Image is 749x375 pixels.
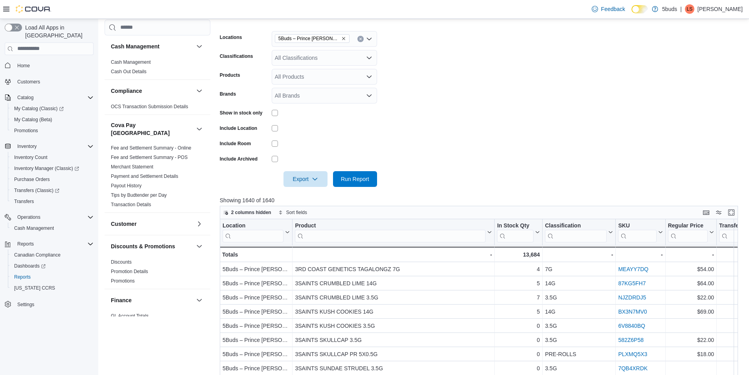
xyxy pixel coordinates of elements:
[14,116,52,123] span: My Catalog (Beta)
[14,225,54,231] span: Cash Management
[11,164,94,173] span: Inventory Manager (Classic)
[111,192,167,198] a: Tips by Budtender per Day
[545,364,613,373] div: 3.5G
[701,208,711,217] button: Keyboard shortcuts
[11,153,51,162] a: Inventory Count
[111,87,142,95] h3: Compliance
[111,313,149,319] a: GL Account Totals
[11,104,67,113] a: My Catalog (Classic)
[111,296,193,304] button: Finance
[11,175,53,184] a: Purchase Orders
[111,145,191,151] a: Fee and Settlement Summary - Online
[17,241,34,247] span: Reports
[111,42,160,50] h3: Cash Management
[497,222,534,229] div: In Stock Qty
[14,142,40,151] button: Inventory
[2,212,97,223] button: Operations
[223,222,290,242] button: Location
[11,126,94,135] span: Promotions
[111,59,151,65] span: Cash Management
[111,155,188,160] a: Fee and Settlement Summary - POS
[195,219,204,229] button: Customer
[223,307,290,316] div: 5Buds – Prince [PERSON_NAME]
[111,269,148,274] a: Promotion Details
[497,364,540,373] div: 0
[220,125,257,131] label: Include Location
[11,126,41,135] a: Promotions
[111,154,188,161] span: Fee and Settlement Summary - POS
[11,115,94,124] span: My Catalog (Beta)
[275,208,310,217] button: Sort fields
[545,222,607,242] div: Classification
[497,264,540,274] div: 4
[278,35,340,42] span: 5Buds – Prince [PERSON_NAME]
[497,307,540,316] div: 5
[11,283,94,293] span: Washington CCRS
[220,53,253,59] label: Classifications
[545,349,613,359] div: PRE-ROLLS
[286,209,307,216] span: Sort fields
[111,69,147,74] a: Cash Out Details
[195,296,204,305] button: Finance
[8,174,97,185] button: Purchase Orders
[497,321,540,331] div: 0
[111,220,193,228] button: Customer
[14,198,34,205] span: Transfers
[14,77,43,87] a: Customers
[11,186,94,195] span: Transfers (Classic)
[687,4,693,14] span: LS
[223,335,290,345] div: 5Buds – Prince [PERSON_NAME]
[220,196,743,204] p: Showing 1640 of 1640
[11,283,58,293] a: [US_STATE] CCRS
[14,154,48,161] span: Inventory Count
[618,222,663,242] button: SKU
[111,121,193,137] button: Cova Pay [GEOGRAPHIC_DATA]
[366,55,372,61] button: Open list of options
[14,274,31,280] span: Reports
[11,153,94,162] span: Inventory Count
[275,34,350,43] span: 5Buds – Prince Albert
[631,5,648,13] input: Dark Mode
[545,222,613,242] button: Classification
[2,141,97,152] button: Inventory
[14,212,44,222] button: Operations
[618,294,646,301] a: NJZDRDJ5
[17,94,33,101] span: Catalog
[8,163,97,174] a: Inventory Manager (Classic)
[545,279,613,288] div: 14G
[2,60,97,71] button: Home
[601,5,625,13] span: Feedback
[220,156,258,162] label: Include Archived
[231,209,271,216] span: 2 columns hidden
[2,92,97,103] button: Catalog
[668,307,714,316] div: $69.00
[366,74,372,80] button: Open list of options
[545,335,613,345] div: 3.5G
[497,349,540,359] div: 0
[220,208,274,217] button: 2 columns hidden
[11,164,82,173] a: Inventory Manager (Classic)
[618,365,648,371] a: 7QB4XRDK
[111,174,178,179] a: Payment and Settlement Details
[14,93,37,102] button: Catalog
[14,212,94,222] span: Operations
[17,63,30,69] span: Home
[288,171,323,187] span: Export
[589,1,628,17] a: Feedback
[545,250,613,259] div: -
[11,272,94,282] span: Reports
[111,103,188,110] span: OCS Transaction Submission Details
[618,250,663,259] div: -
[223,349,290,359] div: 5Buds – Prince [PERSON_NAME]
[497,222,534,242] div: In Stock Qty
[111,268,148,275] span: Promotion Details
[618,337,644,343] a: 582Z6P58
[11,197,37,206] a: Transfers
[8,272,97,283] button: Reports
[8,283,97,294] button: [US_STATE] CCRS
[545,321,613,331] div: 3.5G
[545,222,607,229] div: Classification
[105,102,210,115] div: Compliance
